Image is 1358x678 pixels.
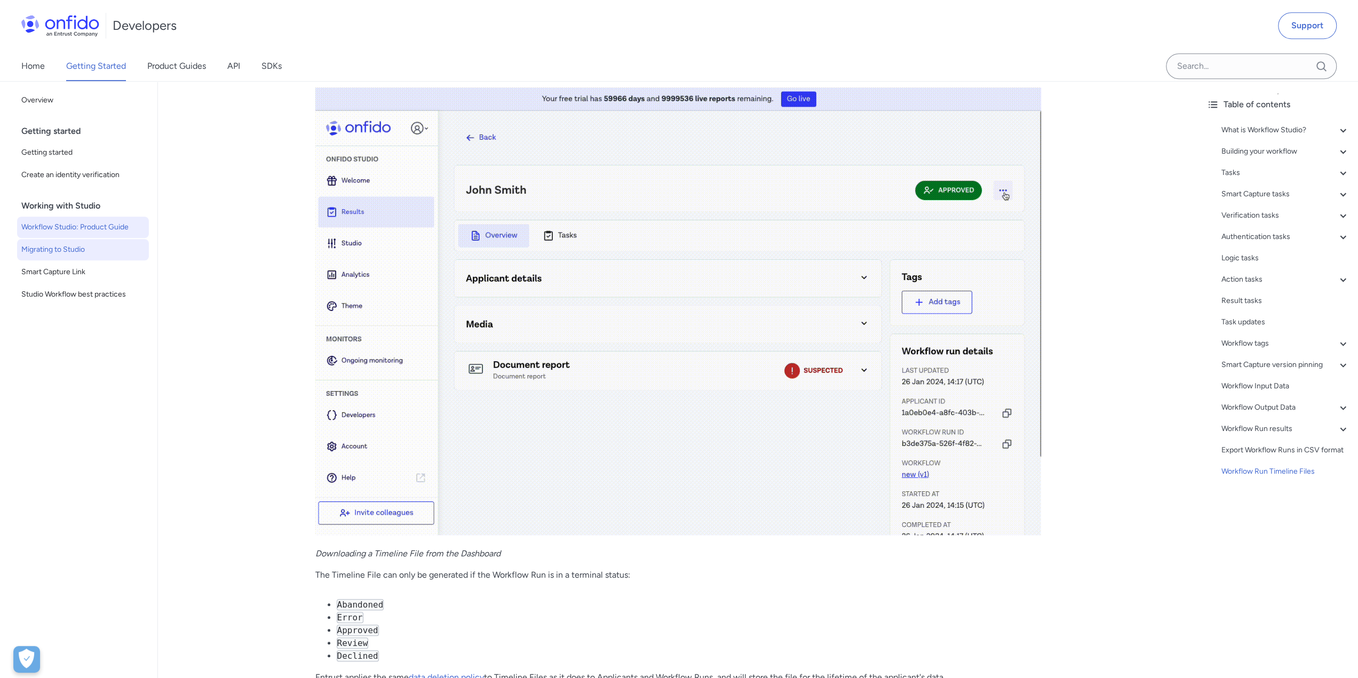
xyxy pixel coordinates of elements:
[13,646,40,673] div: Cookie Preferences
[21,94,145,107] span: Overview
[337,599,384,610] code: Abandoned
[315,569,1041,581] p: The Timeline File can only be generated if the Workflow Run is in a terminal status:
[337,650,379,661] code: Declined
[66,51,126,81] a: Getting Started
[17,90,149,111] a: Overview
[17,142,149,163] a: Getting started
[147,51,206,81] a: Product Guides
[21,169,145,181] span: Create an identity verification
[1221,188,1349,201] a: Smart Capture tasks
[1221,401,1349,414] a: Workflow Output Data
[21,121,153,142] div: Getting started
[21,266,145,278] span: Smart Capture Link
[1221,358,1349,371] a: Smart Capture version pinning
[1221,252,1349,265] a: Logic tasks
[17,217,149,238] a: Workflow Studio: Product Guide
[1221,444,1349,457] a: Export Workflow Runs in CSV format
[21,221,145,234] span: Workflow Studio: Product Guide
[13,646,40,673] button: Open Preferences
[315,87,1041,535] img: Download timeline file
[315,548,501,559] em: Downloading a Timeline File from the Dashboard
[21,243,145,256] span: Migrating to Studio
[227,51,240,81] a: API
[1221,209,1349,222] a: Verification tasks
[1166,53,1337,79] input: Onfido search input field
[17,164,149,186] a: Create an identity verification
[1221,316,1349,329] a: Task updates
[1221,380,1349,393] a: Workflow Input Data
[337,625,379,636] code: Approved
[1221,294,1349,307] a: Result tasks
[337,637,369,649] code: Review
[1221,124,1349,137] a: What is Workflow Studio?
[261,51,282,81] a: SDKs
[21,288,145,301] span: Studio Workflow best practices
[113,17,177,34] h1: Developers
[1221,166,1349,179] a: Tasks
[1221,465,1349,478] a: Workflow Run Timeline Files
[1221,230,1349,243] a: Authentication tasks
[17,284,149,305] a: Studio Workflow best practices
[21,146,145,159] span: Getting started
[17,239,149,260] a: Migrating to Studio
[1206,98,1349,111] div: Table of contents
[21,15,99,36] img: Onfido Logo
[1221,337,1349,350] a: Workflow tags
[1221,273,1349,286] a: Action tasks
[337,612,363,623] code: Error
[17,261,149,283] a: Smart Capture Link
[1278,12,1337,39] a: Support
[1221,422,1349,435] a: Workflow Run results
[21,195,153,217] div: Working with Studio
[1221,145,1349,158] a: Building your workflow
[21,51,45,81] a: Home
